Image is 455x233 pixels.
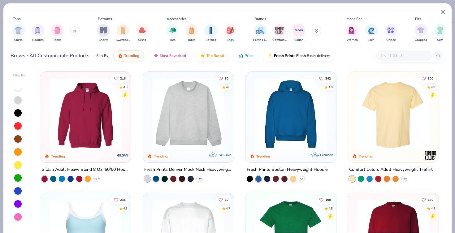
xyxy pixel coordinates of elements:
span: Top Rated [206,53,224,58]
span: 235 [120,198,126,201]
div: 4.8 [123,206,128,211]
span: Hoodies [32,38,44,42]
button: filter button [434,24,446,42]
span: 242 [325,77,331,80]
img: Unisex Image [387,27,394,34]
button: Like [111,196,129,204]
span: Women [347,38,358,42]
div: Tops [13,16,21,22]
button: filter button [385,24,397,42]
div: filter for Hats [166,24,178,42]
div: filter for Hoodies [32,24,44,42]
div: filter for Gildan [293,24,305,42]
div: filter for Men [365,24,378,42]
div: Sort By [96,53,108,58]
button: filter button [365,24,378,42]
div: Gildan Adult Heavy Blend 8 Oz. 50/50 Hooded Sweatshirt [41,166,130,174]
div: 4.8 [328,206,333,211]
img: Women Image [349,27,356,34]
span: Exclusive [320,153,333,157]
span: Trending [124,53,139,58]
button: filter button [51,24,63,42]
img: f5d85501-0dbb-4ee4-b115-c08fa3845d83 [149,78,227,150]
span: 80 [224,77,228,80]
div: filter for Shorts [97,24,110,42]
div: Made For [346,16,362,22]
span: Most Favorited [160,53,186,58]
span: Exclusive [218,153,231,157]
span: Bottles [206,38,216,42]
span: Gildan [294,38,303,42]
span: Shirts [14,38,23,42]
div: filter for Totes [185,24,198,42]
button: Price [234,50,258,61]
img: d4a37e75-5f2b-4aef-9a6e-23330c63bbc0 [330,78,408,150]
span: + 60 [402,177,407,181]
button: filter button [205,24,217,42]
div: filter for Comfort Colors [272,24,287,42]
span: Sweatpants [116,38,130,42]
button: Like [418,74,436,83]
button: filter button [224,24,236,42]
div: Fits [415,16,421,22]
img: Gildan logo [117,149,129,162]
img: most_fav.gif [154,53,158,58]
div: 4.9 [431,85,435,89]
div: filter for Women [346,24,358,42]
img: 01756b78-01f6-4cc6-8d8a-3c30c1a0c8ac [46,78,125,150]
div: filter for Skirts [136,24,148,42]
img: Bottles Image [207,27,214,34]
button: filter button [346,24,358,42]
span: Comfort Colors [272,38,287,42]
div: filter for Unisex [385,24,397,42]
div: Comfort Colors Adult Heavyweight T-Shirt [349,166,433,174]
div: Fresh Prints Boston Heavyweight Hoodie [247,166,327,174]
button: filter button [136,24,148,42]
span: Bags [227,38,234,42]
button: filter button [185,24,198,42]
span: Skirts [138,38,146,42]
button: filter button [12,24,25,42]
div: 4.7 [226,206,230,211]
span: 5 day delivery [307,52,330,59]
button: Most Favorited [149,50,191,61]
div: filter for Slim [434,24,446,42]
div: 4.8 [431,206,435,211]
div: Fresh Prints Denver Mock Neck Heavyweight Sweatshirt [144,166,232,174]
button: Trending [113,50,144,61]
button: Close [437,6,449,18]
span: Totes [188,38,195,42]
img: flash.gif [268,53,273,58]
button: filter button [32,24,44,42]
div: 4.8 [226,85,230,89]
span: Men [368,38,375,42]
img: 029b8af0-80e6-406f-9fdc-fdf898547912 [354,78,432,150]
img: Men Image [368,27,375,34]
div: Filter By [13,73,25,78]
span: + 37 [94,177,99,181]
button: filter button [415,24,427,42]
span: Slim [437,38,443,42]
img: Bags Image [227,27,233,34]
img: Comfort Colors Image [275,26,284,35]
img: Sweatpants Image [119,27,126,34]
span: Price [245,53,253,58]
div: Browse All Customizable Products [11,52,89,59]
button: Like [316,74,334,83]
div: filter for Cropped [415,24,427,42]
div: filter for Fresh Prints [253,24,267,42]
div: Brands [254,16,266,22]
div: Bottoms [98,16,112,22]
button: filter button [293,24,305,42]
button: Top Rated [196,50,229,61]
span: Unisex [386,38,396,42]
img: Hats Image [169,27,176,34]
img: Slim Image [437,27,444,34]
img: a90f7c54-8796-4cb2-9d6e-4e9644cfe0fe [227,78,306,150]
button: Fresh Prints Flash5 day delivery [263,50,335,61]
img: Comfort Colors logo [424,149,437,162]
button: filter button [272,24,287,42]
div: Accessories [167,16,187,22]
button: Like [215,74,231,83]
img: trending.gif [118,53,123,58]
